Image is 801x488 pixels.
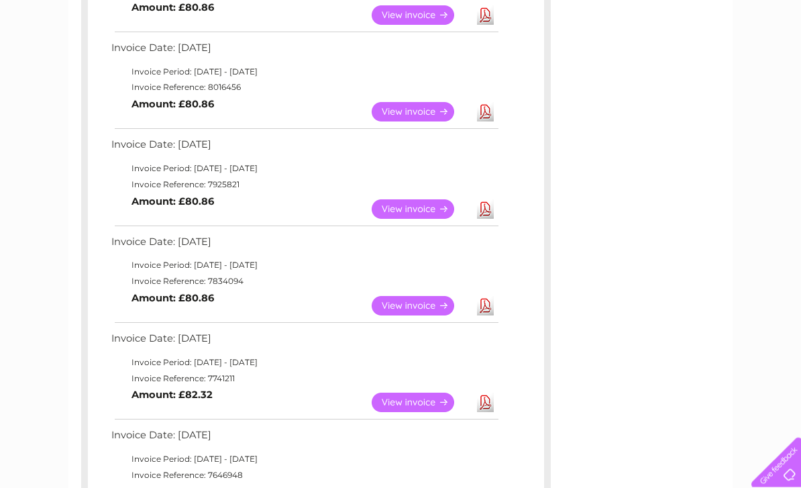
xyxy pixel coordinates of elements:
[131,196,214,208] b: Amount: £80.86
[108,234,500,258] td: Invoice Date: [DATE]
[477,200,494,219] a: Download
[131,293,214,305] b: Amount: £80.86
[684,57,704,67] a: Blog
[372,200,470,219] a: View
[477,393,494,413] a: Download
[372,103,470,122] a: View
[108,468,500,484] td: Invoice Reference: 7646948
[108,64,500,81] td: Invoice Period: [DATE] - [DATE]
[108,258,500,274] td: Invoice Period: [DATE] - [DATE]
[108,274,500,290] td: Invoice Reference: 7834094
[108,330,500,355] td: Invoice Date: [DATE]
[477,6,494,26] a: Download
[477,103,494,122] a: Download
[757,57,788,67] a: Log out
[108,452,500,468] td: Invoice Period: [DATE] - [DATE]
[372,393,470,413] a: View
[636,57,676,67] a: Telecoms
[131,389,213,401] b: Amount: £82.32
[598,57,628,67] a: Energy
[108,427,500,452] td: Invoice Date: [DATE]
[108,355,500,371] td: Invoice Period: [DATE] - [DATE]
[712,57,745,67] a: Contact
[85,7,718,65] div: Clear Business is a trading name of Verastar Limited (registered in [GEOGRAPHIC_DATA] No. 3667643...
[108,80,500,96] td: Invoice Reference: 8016456
[372,297,470,316] a: View
[131,99,214,111] b: Amount: £80.86
[477,297,494,316] a: Download
[108,136,500,161] td: Invoice Date: [DATE]
[131,2,214,14] b: Amount: £80.86
[548,7,641,23] a: 0333 014 3131
[565,57,590,67] a: Water
[372,6,470,26] a: View
[108,177,500,193] td: Invoice Reference: 7925821
[108,371,500,387] td: Invoice Reference: 7741211
[108,40,500,64] td: Invoice Date: [DATE]
[28,35,97,76] img: logo.png
[108,161,500,177] td: Invoice Period: [DATE] - [DATE]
